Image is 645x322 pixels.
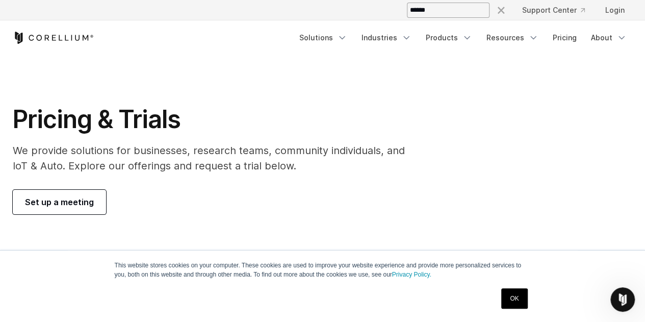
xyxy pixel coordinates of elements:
[13,190,106,214] a: Set up a meeting
[13,104,419,135] h1: Pricing & Trials
[597,1,633,19] a: Login
[496,2,506,17] div: ×
[293,29,353,47] a: Solutions
[480,29,545,47] a: Resources
[610,287,635,312] iframe: Intercom live chat
[585,29,633,47] a: About
[392,271,431,278] a: Privacy Policy.
[420,29,478,47] a: Products
[13,32,94,44] a: Corellium Home
[115,261,531,279] p: This website stores cookies on your computer. These cookies are used to improve your website expe...
[25,196,94,208] span: Set up a meeting
[293,29,633,47] div: Navigation Menu
[355,29,418,47] a: Industries
[492,1,510,19] button: Search
[13,143,419,174] p: We provide solutions for businesses, research teams, community individuals, and IoT & Auto. Explo...
[483,1,633,19] div: Navigation Menu
[514,1,593,19] a: Support Center
[547,29,583,47] a: Pricing
[501,288,527,309] a: OK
